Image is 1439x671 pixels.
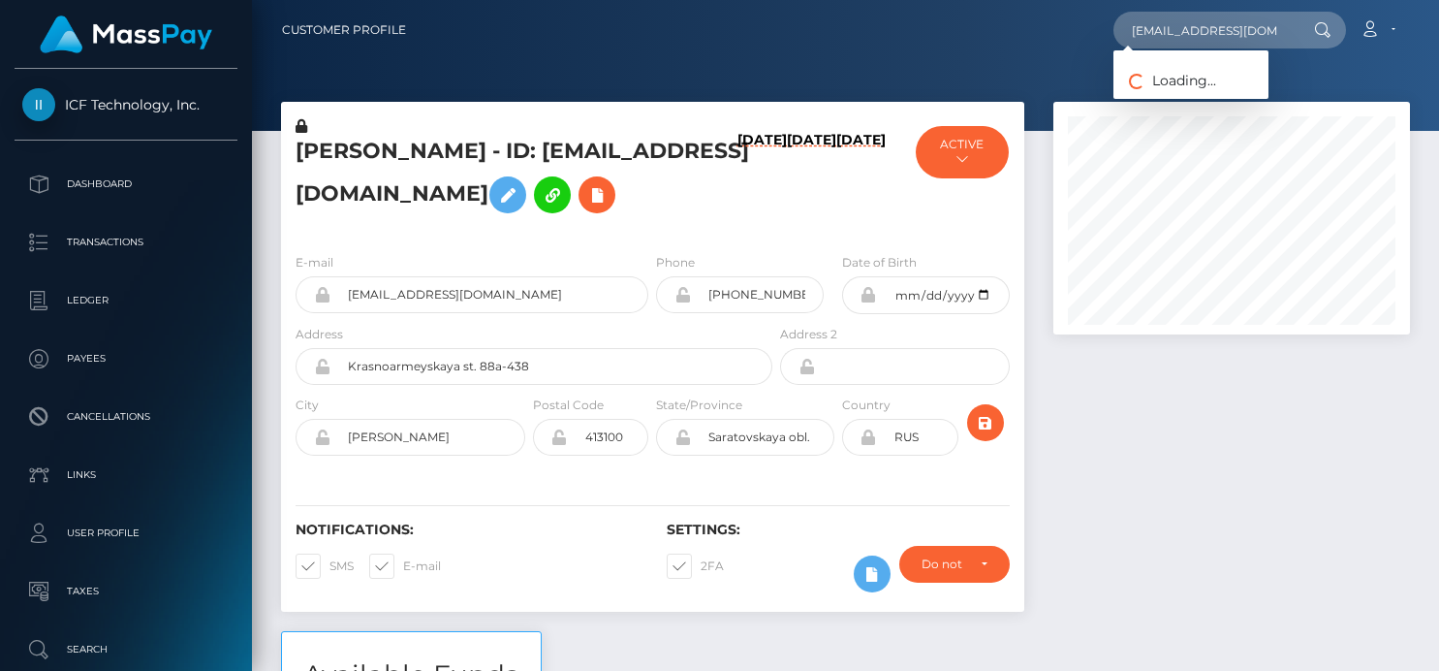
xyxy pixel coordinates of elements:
p: Taxes [22,577,230,606]
img: ICF Technology, Inc. [22,88,55,121]
h6: [DATE] [787,132,836,230]
a: Taxes [15,567,237,616]
p: Links [22,461,230,490]
p: Ledger [22,286,230,315]
a: Links [15,451,237,499]
label: Address 2 [780,326,837,343]
button: ACTIVE [916,126,1009,178]
p: Cancellations [22,402,230,431]
label: State/Province [656,397,742,414]
label: E-mail [369,554,441,579]
img: MassPay Logo [40,16,212,53]
label: SMS [296,554,354,579]
h6: [DATE] [737,132,787,230]
p: Dashboard [22,170,230,199]
a: Dashboard [15,160,237,208]
label: Address [296,326,343,343]
a: Ledger [15,276,237,325]
p: Search [22,635,230,664]
label: Phone [656,254,695,272]
label: Date of Birth [842,254,917,272]
label: E-mail [296,254,333,272]
a: Payees [15,335,237,383]
label: Postal Code [533,397,604,414]
button: Do not require [899,546,1010,583]
h6: Settings: [667,522,1009,538]
label: City [296,397,319,414]
span: Loading... [1113,72,1216,89]
span: ICF Technology, Inc. [15,96,237,113]
p: Payees [22,344,230,373]
a: User Profile [15,509,237,558]
h5: [PERSON_NAME] - ID: [EMAIL_ADDRESS][DOMAIN_NAME] [296,137,762,223]
p: Transactions [22,228,230,257]
a: Transactions [15,218,237,267]
label: Country [842,397,891,414]
p: User Profile [22,519,230,548]
a: Customer Profile [282,10,406,50]
div: Do not require [922,557,965,572]
a: Cancellations [15,393,237,441]
label: 2FA [667,554,724,579]
h6: Notifications: [296,522,638,538]
h6: [DATE] [836,132,886,230]
input: Search... [1113,12,1296,48]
